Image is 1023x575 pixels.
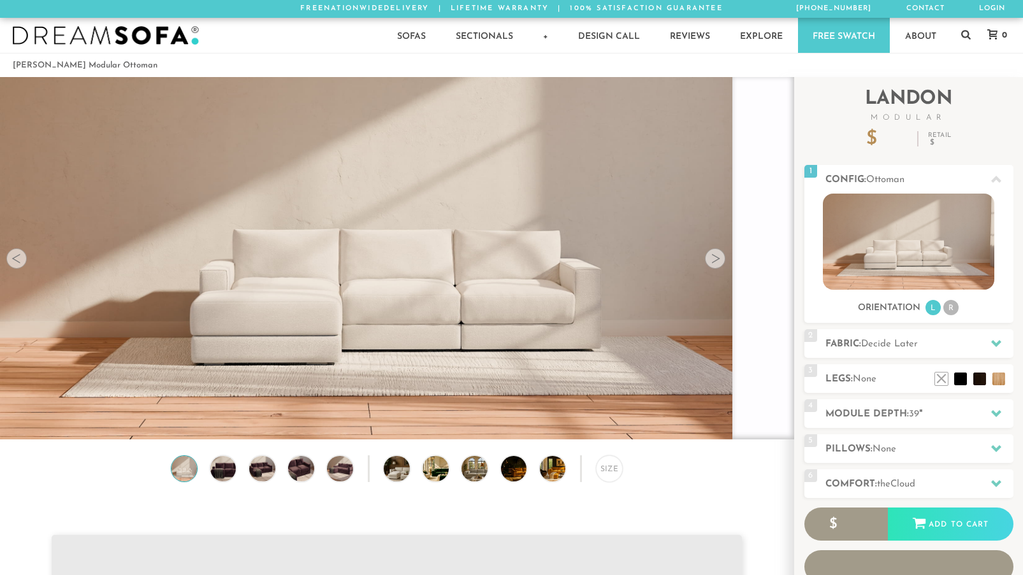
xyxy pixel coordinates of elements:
span: 0 [999,31,1007,39]
span: Modular [804,114,1013,122]
em: $ [930,139,949,146]
span: 4 [804,399,817,412]
h2: Pillows: [825,442,1013,457]
a: Free Swatch [798,18,890,53]
img: Landon Modular Ottoman no legs 2 [208,456,239,481]
span: None [873,444,896,454]
img: landon-sofa-no_legs-no_pillows-1.jpg [823,194,994,290]
img: DreamSofa Modular Sofa & Sectional Video Presentation 1 [384,456,430,481]
span: 2 [804,329,817,342]
span: | [558,5,561,12]
span: Ottoman [866,175,904,185]
span: 3 [804,364,817,377]
a: About [890,18,951,53]
a: + [528,18,563,53]
em: Nationwide [324,5,384,12]
span: Cloud [890,479,915,489]
h2: Legs: [825,372,1013,387]
span: 5 [804,434,817,447]
span: 1 [804,165,817,178]
img: Landon Modular Ottoman no legs 3 [247,456,278,481]
li: [PERSON_NAME] Modular Ottoman [13,57,157,74]
img: Landon Modular Ottoman no legs 1 [169,456,200,481]
span: 6 [804,469,817,482]
div: Add to Cart [888,508,1013,542]
span: | [439,5,442,12]
a: Explore [725,18,797,53]
p: Retail [928,132,951,146]
a: Design Call [563,18,655,53]
img: Landon Modular Ottoman no legs 5 [324,456,356,481]
h2: Landon [804,90,1013,122]
div: Size [596,455,623,482]
h2: Config: [825,173,1013,187]
span: None [853,374,876,384]
a: Reviews [655,18,725,53]
li: R [943,300,959,315]
a: Sectionals [441,18,528,53]
span: Decide Later [861,339,918,349]
img: DreamSofa - Inspired By Life, Designed By You [13,26,199,45]
span: 39 [909,409,919,419]
li: L [925,300,941,315]
p: $ [866,130,908,149]
img: Landon Modular Ottoman no legs 4 [286,456,317,481]
img: DreamSofa Modular Sofa & Sectional Video Presentation 5 [540,456,586,481]
img: DreamSofa Modular Sofa & Sectional Video Presentation 4 [501,456,547,481]
a: 0 [975,29,1013,41]
h3: Orientation [858,302,920,314]
h2: Module Depth: " [825,407,1013,422]
img: DreamSofa Modular Sofa & Sectional Video Presentation 3 [461,456,507,481]
img: DreamSofa Modular Sofa & Sectional Video Presentation 2 [423,456,468,481]
span: the [877,479,890,489]
h2: Comfort: [825,477,1013,492]
a: Sofas [382,18,440,53]
h2: Fabric: [825,337,1013,351]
